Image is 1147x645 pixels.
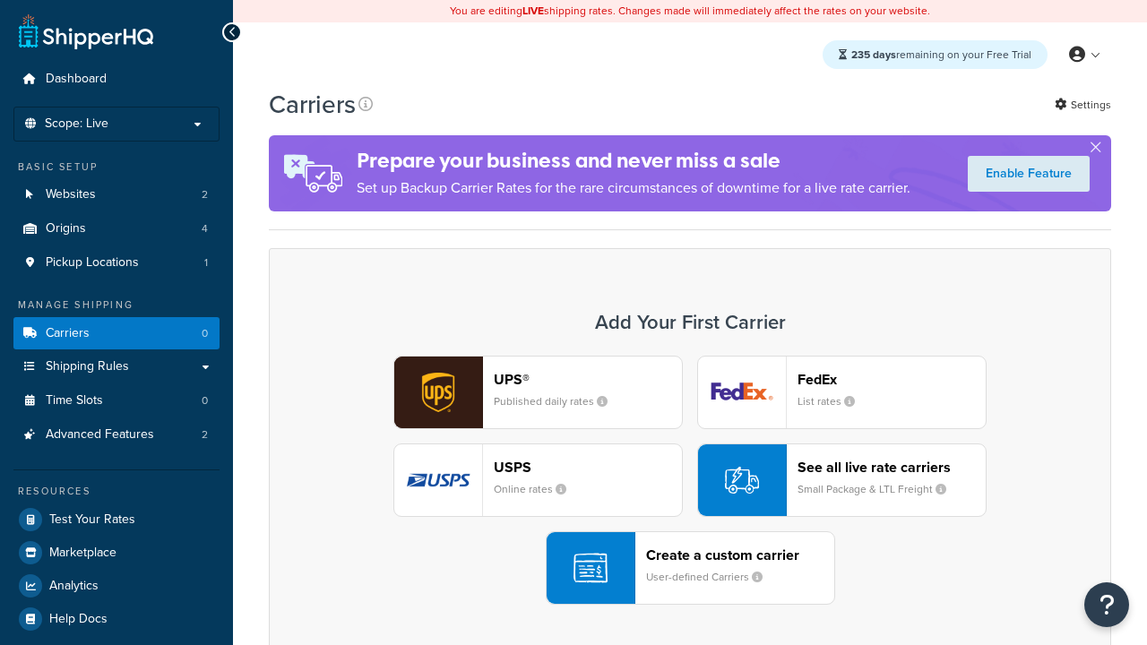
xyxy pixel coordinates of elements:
span: Time Slots [46,393,103,408]
span: 2 [202,187,208,202]
a: ShipperHQ Home [19,13,153,49]
header: FedEx [798,371,986,388]
a: Origins 4 [13,212,220,245]
li: Websites [13,178,220,211]
div: Basic Setup [13,159,220,175]
small: Published daily rates [494,393,622,409]
a: Settings [1055,92,1111,117]
img: fedEx logo [698,357,786,428]
span: 2 [202,427,208,443]
header: Create a custom carrier [646,546,834,563]
span: Websites [46,187,96,202]
a: Dashboard [13,63,220,96]
span: Carriers [46,326,90,341]
img: usps logo [394,444,482,516]
li: Origins [13,212,220,245]
span: Advanced Features [46,427,154,443]
b: LIVE [522,3,544,19]
small: List rates [798,393,869,409]
div: Resources [13,484,220,499]
a: Time Slots 0 [13,384,220,417]
button: Open Resource Center [1084,582,1129,627]
p: Set up Backup Carrier Rates for the rare circumstances of downtime for a live rate carrier. [357,176,910,201]
a: Websites 2 [13,178,220,211]
span: Dashboard [46,72,107,87]
a: Carriers 0 [13,317,220,350]
button: See all live rate carriersSmall Package & LTL Freight [697,443,987,517]
div: Manage Shipping [13,297,220,313]
button: fedEx logoFedExList rates [697,356,987,429]
header: See all live rate carriers [798,459,986,476]
a: Help Docs [13,603,220,635]
h3: Add Your First Carrier [288,312,1092,333]
li: Advanced Features [13,418,220,451]
img: icon-carrier-custom-c93b8a24.svg [573,551,608,585]
img: ups logo [394,357,482,428]
div: remaining on your Free Trial [823,40,1048,69]
span: Test Your Rates [49,512,135,528]
span: Origins [46,221,86,236]
span: 4 [202,221,208,236]
span: Analytics [49,579,99,594]
strong: 235 days [851,47,896,63]
h1: Carriers [269,87,356,122]
span: Help Docs [49,612,108,627]
small: Small Package & LTL Freight [798,481,961,497]
h4: Prepare your business and never miss a sale [357,146,910,176]
span: Shipping Rules [46,359,129,374]
span: Marketplace [49,546,116,561]
li: Carriers [13,317,220,350]
button: Create a custom carrierUser-defined Carriers [546,531,835,605]
li: Pickup Locations [13,246,220,279]
a: Test Your Rates [13,503,220,536]
small: Online rates [494,481,581,497]
header: UPS® [494,371,682,388]
header: USPS [494,459,682,476]
span: Scope: Live [45,116,108,132]
a: Enable Feature [968,156,1090,192]
small: User-defined Carriers [646,569,777,585]
img: icon-carrier-liverate-becf4550.svg [725,463,759,497]
a: Analytics [13,570,220,602]
button: usps logoUSPSOnline rates [393,443,683,517]
a: Shipping Rules [13,350,220,383]
li: Time Slots [13,384,220,417]
a: Marketplace [13,537,220,569]
span: 1 [204,255,208,271]
span: 0 [202,326,208,341]
img: ad-rules-rateshop-fe6ec290ccb7230408bd80ed9643f0289d75e0ffd9eb532fc0e269fcd187b520.png [269,135,357,211]
a: Advanced Features 2 [13,418,220,451]
button: ups logoUPS®Published daily rates [393,356,683,429]
span: Pickup Locations [46,255,139,271]
a: Pickup Locations 1 [13,246,220,279]
span: 0 [202,393,208,408]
